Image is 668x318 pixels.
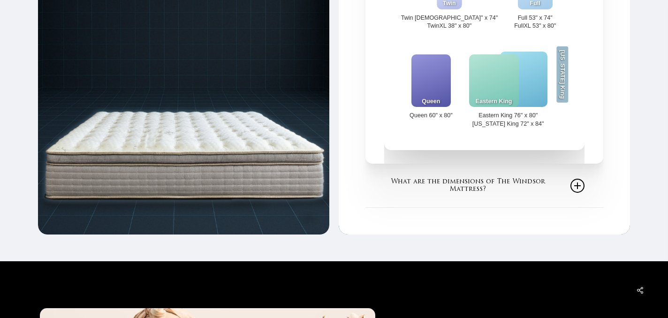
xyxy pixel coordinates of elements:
div: Eastern King 76" x 80" [US_STATE] King 72" x 84" [472,112,544,128]
span: [US_STATE] King [557,46,569,102]
div: Full 53" x 74" FullXL 53" x 80" [514,14,556,30]
div: Twin [DEMOGRAPHIC_DATA]" x 74" TwinXL 38" x 80" [401,14,498,30]
span: Queen [420,96,442,107]
a: What are the dimensions of The Windsor Mattress? [384,164,584,207]
div: Queen 60" x 80" [410,112,453,128]
span: Eastern King [474,96,514,107]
